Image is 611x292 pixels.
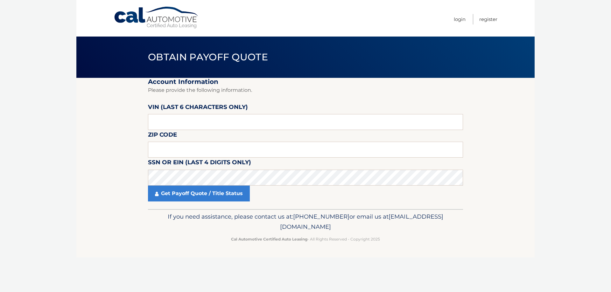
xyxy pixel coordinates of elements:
label: VIN (last 6 characters only) [148,102,248,114]
a: Register [479,14,497,24]
a: Get Payoff Quote / Title Status [148,186,250,201]
a: Login [454,14,466,24]
h2: Account Information [148,78,463,86]
span: [PHONE_NUMBER] [293,213,349,220]
label: SSN or EIN (last 4 digits only) [148,158,251,169]
p: - All Rights Reserved - Copyright 2025 [152,236,459,242]
span: Obtain Payoff Quote [148,51,268,63]
label: Zip Code [148,130,177,142]
p: If you need assistance, please contact us at: or email us at [152,212,459,232]
p: Please provide the following information. [148,86,463,95]
a: Cal Automotive [114,6,200,29]
strong: Cal Automotive Certified Auto Leasing [231,237,307,241]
